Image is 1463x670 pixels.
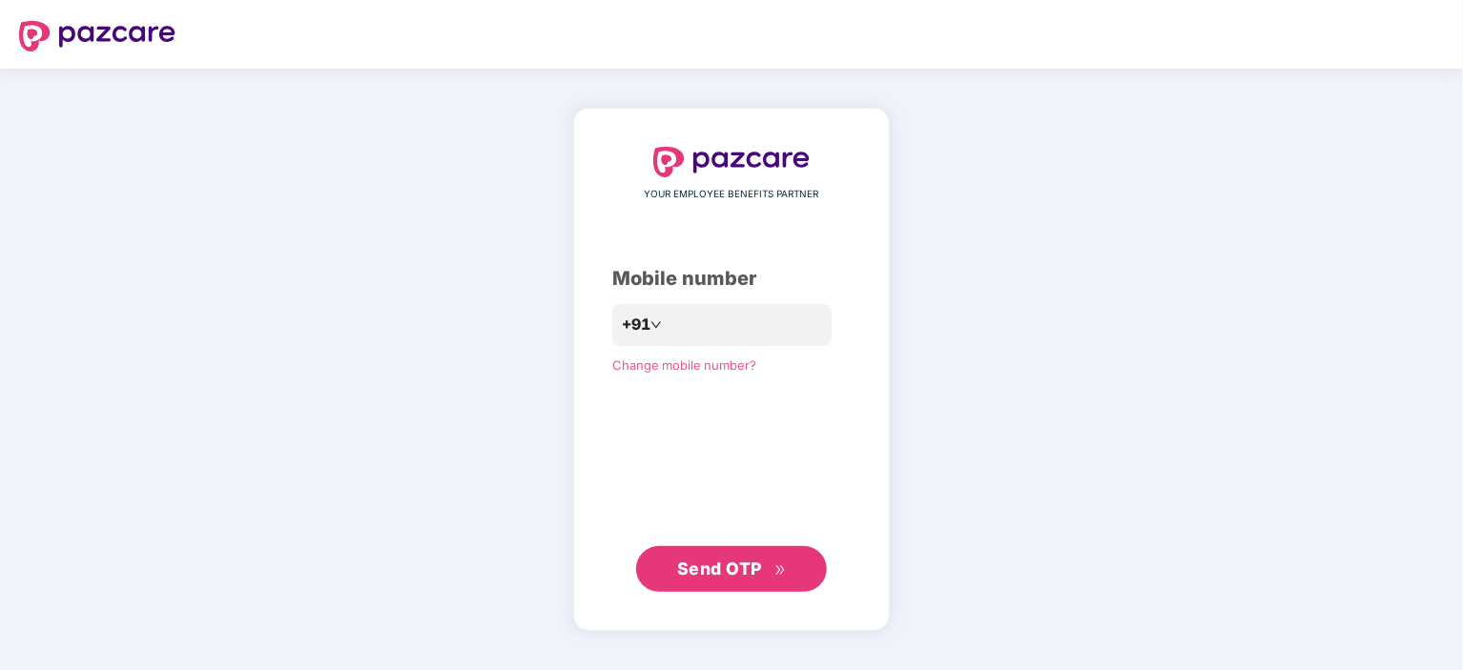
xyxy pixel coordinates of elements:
[653,147,810,177] img: logo
[19,21,175,51] img: logo
[650,319,662,331] span: down
[622,313,650,336] span: +91
[677,558,762,579] span: Send OTP
[636,546,827,592] button: Send OTPdouble-right
[612,264,851,294] div: Mobile number
[774,564,787,577] span: double-right
[645,187,819,202] span: YOUR EMPLOYEE BENEFITS PARTNER
[612,357,756,373] a: Change mobile number?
